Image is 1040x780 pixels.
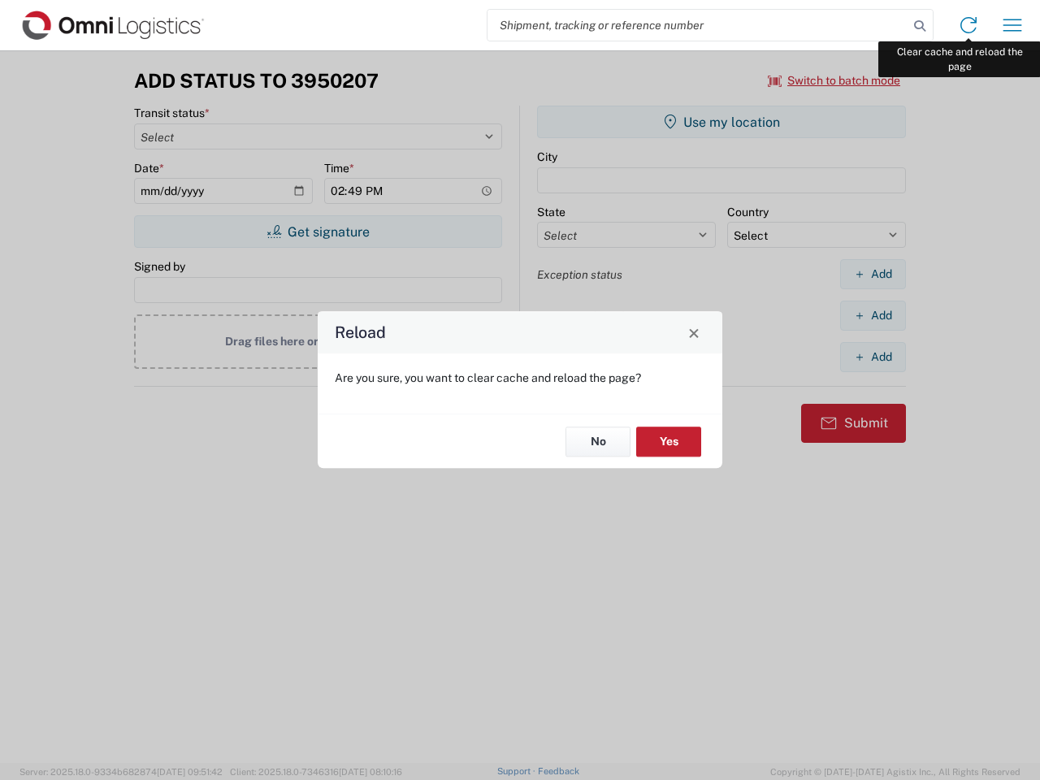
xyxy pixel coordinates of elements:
h4: Reload [335,321,386,344]
button: No [565,427,630,457]
button: Yes [636,427,701,457]
p: Are you sure, you want to clear cache and reload the page? [335,370,705,385]
input: Shipment, tracking or reference number [487,10,908,41]
button: Close [682,321,705,344]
